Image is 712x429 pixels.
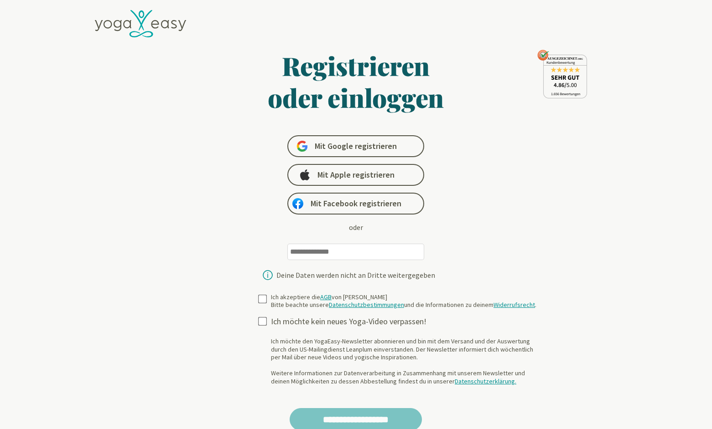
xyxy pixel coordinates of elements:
[537,50,587,98] img: ausgezeichnet_seal.png
[349,222,363,233] div: oder
[317,169,395,180] span: Mit Apple registrieren
[287,164,424,186] a: Mit Apple registrieren
[320,293,332,301] a: AGB
[180,50,533,113] h1: Registrieren oder einloggen
[311,198,401,209] span: Mit Facebook registrieren
[455,377,516,385] a: Datenschutzerklärung.
[287,193,424,214] a: Mit Facebook registrieren
[315,141,397,152] span: Mit Google registrieren
[276,271,435,279] div: Deine Daten werden nicht an Dritte weitergegeben
[494,301,535,309] a: Widerrufsrecht
[271,337,544,385] div: Ich möchte den YogaEasy-Newsletter abonnieren und bin mit dem Versand und der Auswertung durch de...
[287,135,424,157] a: Mit Google registrieren
[329,301,404,309] a: Datenschutzbestimmungen
[271,317,544,327] div: Ich möchte kein neues Yoga-Video verpassen!
[271,293,536,309] div: Ich akzeptiere die von [PERSON_NAME] Bitte beachte unsere und die Informationen zu deinem .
